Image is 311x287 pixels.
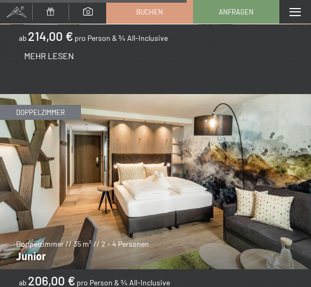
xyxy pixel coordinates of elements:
a: Anfragen [194,1,279,23]
span: Mehr Lesen [24,51,74,61]
span: ab [19,278,27,287]
span: ab [19,33,27,42]
span: Anfragen [219,7,254,17]
b: 214,00 € [28,28,73,44]
a: Mehr Lesen [24,54,74,60]
span: Buchen [136,7,163,17]
span: pro Person & ¾ All-Inclusive [75,33,168,42]
a: Buchen [107,1,192,23]
span: pro Person & ¾ All-Inclusive [77,278,170,287]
